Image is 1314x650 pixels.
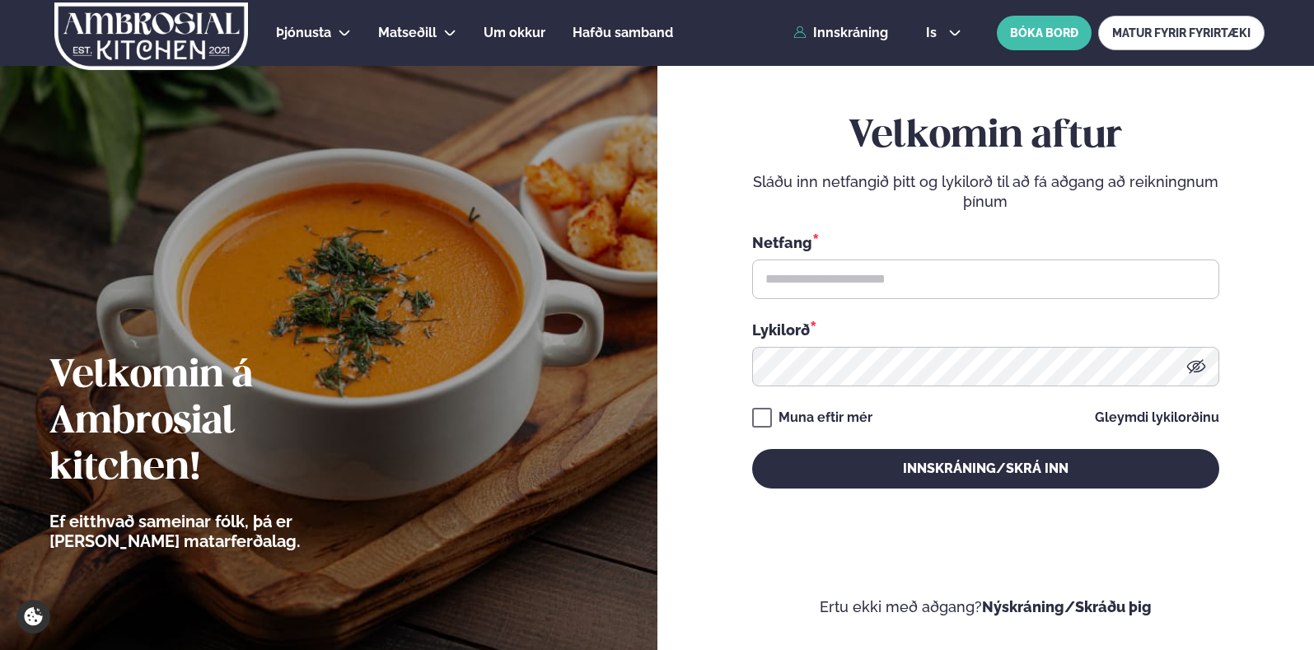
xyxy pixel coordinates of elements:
h2: Velkomin aftur [752,114,1219,160]
p: Ertu ekki með aðgang? [707,597,1265,617]
div: Netfang [752,231,1219,253]
a: Innskráning [793,26,888,40]
a: Um okkur [484,23,545,43]
p: Ef eitthvað sameinar fólk, þá er [PERSON_NAME] matarferðalag. [49,512,391,551]
a: MATUR FYRIR FYRIRTÆKI [1098,16,1265,50]
a: Matseðill [378,23,437,43]
button: Innskráning/Skrá inn [752,449,1219,489]
span: Hafðu samband [573,25,673,40]
a: Hafðu samband [573,23,673,43]
button: is [913,26,975,40]
p: Sláðu inn netfangið þitt og lykilorð til að fá aðgang að reikningnum þínum [752,172,1219,212]
span: Þjónusta [276,25,331,40]
span: Um okkur [484,25,545,40]
a: Nýskráning/Skráðu þig [982,598,1152,615]
span: Matseðill [378,25,437,40]
a: Cookie settings [16,600,50,634]
span: is [926,26,942,40]
div: Lykilorð [752,319,1219,340]
img: logo [53,2,250,70]
a: Þjónusta [276,23,331,43]
button: BÓKA BORÐ [997,16,1092,50]
h2: Velkomin á Ambrosial kitchen! [49,353,391,492]
a: Gleymdi lykilorðinu [1095,411,1219,424]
